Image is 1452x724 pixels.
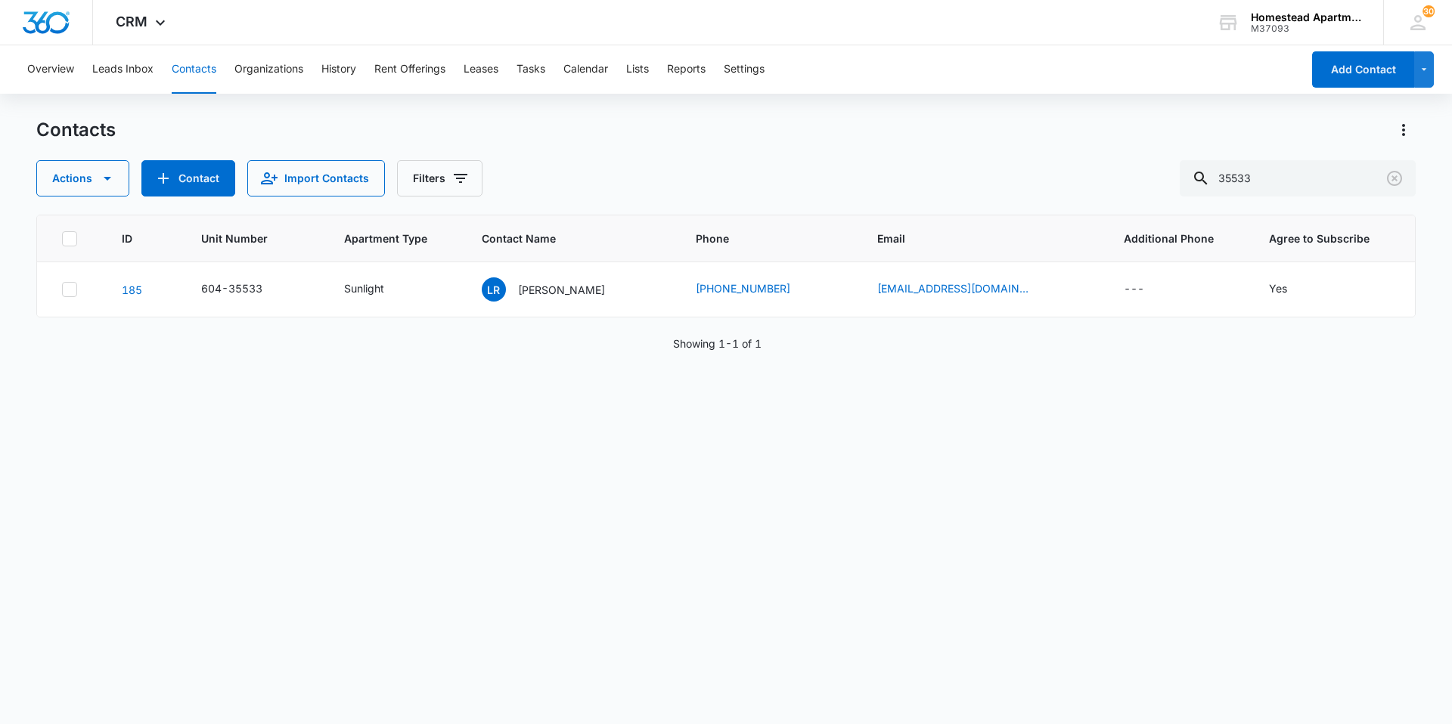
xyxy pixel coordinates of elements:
[563,45,608,94] button: Calendar
[877,231,1066,246] span: Email
[696,231,819,246] span: Phone
[92,45,154,94] button: Leads Inbox
[724,45,765,94] button: Settings
[122,231,142,246] span: ID
[1269,280,1314,299] div: Agree to Subscribe - Yes - Select to Edit Field
[877,280,1028,296] a: [EMAIL_ADDRESS][DOMAIN_NAME]
[517,45,545,94] button: Tasks
[374,45,445,94] button: Rent Offerings
[482,231,638,246] span: Contact Name
[344,280,384,296] div: Sunlight
[141,160,235,196] button: Add Contact
[1423,5,1435,17] span: 30
[344,280,411,299] div: Apartment Type - Sunlight - Select to Edit Field
[247,160,385,196] button: Import Contacts
[1251,11,1361,23] div: account name
[1382,166,1407,190] button: Clear
[397,160,482,196] button: Filters
[673,336,762,351] p: Showing 1-1 of 1
[1124,280,1144,299] div: ---
[122,283,142,296] a: Navigate to contact details page for Louis Rivera
[234,45,303,94] button: Organizations
[1269,231,1391,246] span: Agree to Subscribe
[696,280,790,296] a: [PHONE_NUMBER]
[201,280,290,299] div: Unit Number - 604-35533 - Select to Edit Field
[1391,118,1416,142] button: Actions
[344,231,445,246] span: Apartment Type
[696,280,818,299] div: Phone - (720) 809-9895 - Select to Edit Field
[518,282,605,298] p: [PERSON_NAME]
[1124,231,1233,246] span: Additional Phone
[1269,280,1287,296] div: Yes
[1251,23,1361,34] div: account id
[1312,51,1414,88] button: Add Contact
[201,280,262,296] div: 604-35533
[116,14,147,29] span: CRM
[464,45,498,94] button: Leases
[667,45,706,94] button: Reports
[321,45,356,94] button: History
[1423,5,1435,17] div: notifications count
[36,119,116,141] h1: Contacts
[27,45,74,94] button: Overview
[1180,160,1416,196] input: Search Contacts
[36,160,129,196] button: Actions
[877,280,1056,299] div: Email - louis.rivera43@gmail.com - Select to Edit Field
[626,45,649,94] button: Lists
[1124,280,1171,299] div: Additional Phone - - Select to Edit Field
[482,277,632,302] div: Contact Name - Louis Rivera - Select to Edit Field
[201,231,308,246] span: Unit Number
[482,277,506,302] span: LR
[172,45,216,94] button: Contacts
